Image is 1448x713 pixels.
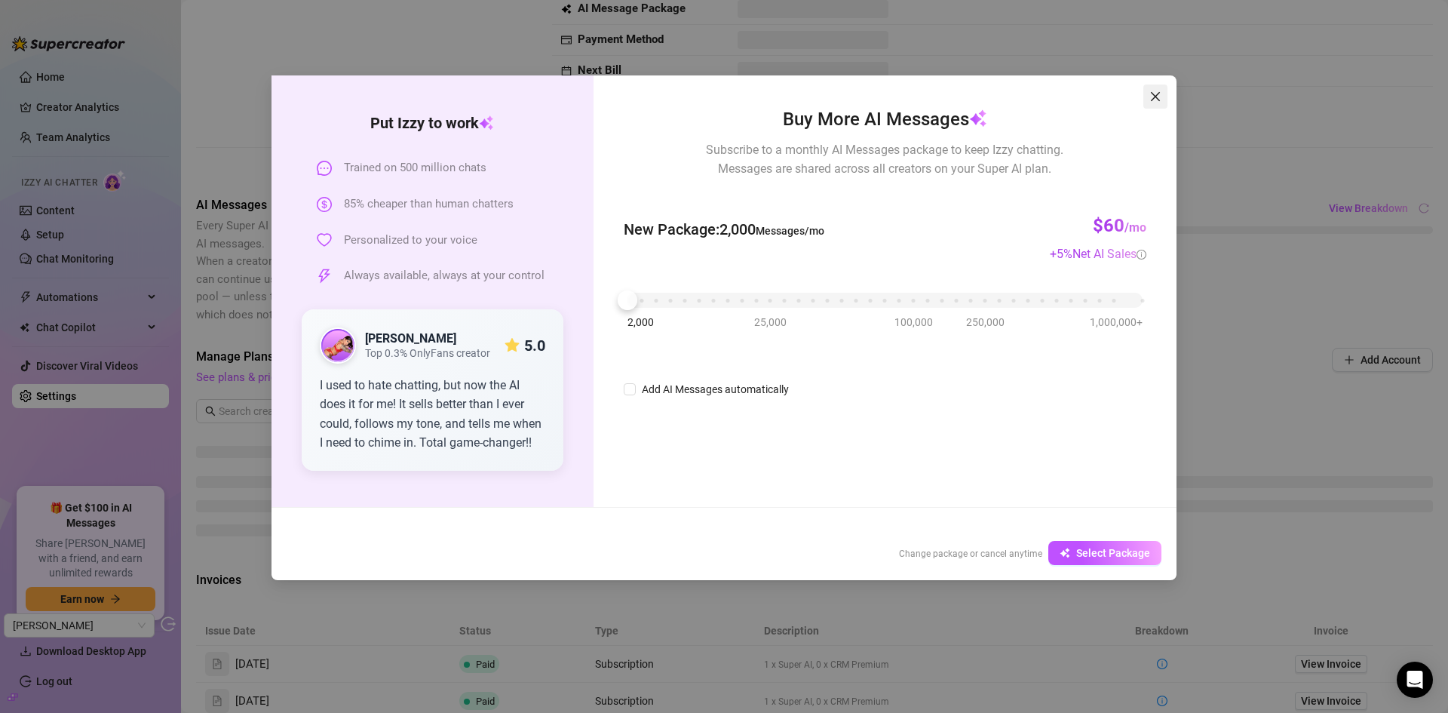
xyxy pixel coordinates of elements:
[1397,662,1433,698] div: Open Intercom Messenger
[706,140,1063,178] span: Subscribe to a monthly AI Messages package to keep Izzy chatting. Messages are shared across all ...
[1124,220,1146,235] span: /mo
[321,329,354,362] img: public
[365,331,456,346] strong: [PERSON_NAME]
[894,314,933,330] span: 100,000
[783,106,987,134] span: Buy More AI Messages
[1143,85,1167,109] button: Close
[1048,541,1161,565] button: Select Package
[317,197,332,212] span: dollar
[317,161,332,176] span: message
[966,314,1005,330] span: 250,000
[1090,314,1143,330] span: 1,000,000+
[627,314,654,330] span: 2,000
[624,218,824,241] span: New Package : 2,000
[344,159,486,177] span: Trained on 500 million chats
[1072,244,1146,263] div: Net AI Sales
[1137,250,1146,260] span: info-circle
[642,381,789,398] div: Add AI Messages automatically
[344,232,477,250] span: Personalized to your voice
[899,549,1042,559] span: Change package or cancel anytime
[344,267,545,285] span: Always available, always at your control
[1143,91,1167,103] span: Close
[1076,547,1150,559] span: Select Package
[370,114,494,132] strong: Put Izzy to work
[505,338,520,353] span: star
[320,376,545,453] div: I used to hate chatting, but now the AI does it for me! It sells better than I ever could, follow...
[524,337,545,355] strong: 5.0
[344,195,514,214] span: 85% cheaper than human chatters
[365,347,490,360] span: Top 0.3% OnlyFans creator
[1050,247,1146,261] span: + 5 %
[1149,91,1161,103] span: close
[1093,214,1146,238] h3: $60
[754,314,787,330] span: 25,000
[317,269,332,284] span: thunderbolt
[317,232,332,247] span: heart
[756,225,824,237] span: Messages/mo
